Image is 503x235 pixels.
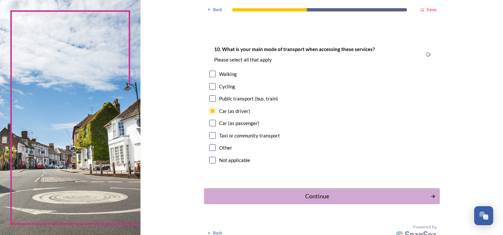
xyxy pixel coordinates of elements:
strong: Save [426,7,437,12]
div: Car (as passenger) [219,119,259,127]
div: Other [219,144,232,152]
div: Walking [219,70,237,78]
div: Continue [208,192,427,201]
button: Continue [204,188,440,204]
div: Car (as driver) [219,107,250,115]
p: Please select all that apply [214,56,375,63]
strong: 10. What is your main mode of transport when accessing these services? [214,46,375,52]
div: Public transport (bus, train) [219,95,278,102]
div: Not applicable [219,156,250,164]
div: Cycling [219,83,235,90]
button: Open Chat [474,206,493,225]
span: Powered by [413,224,437,230]
span: Back [213,7,222,13]
div: Taxi or community transport [219,132,280,139]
